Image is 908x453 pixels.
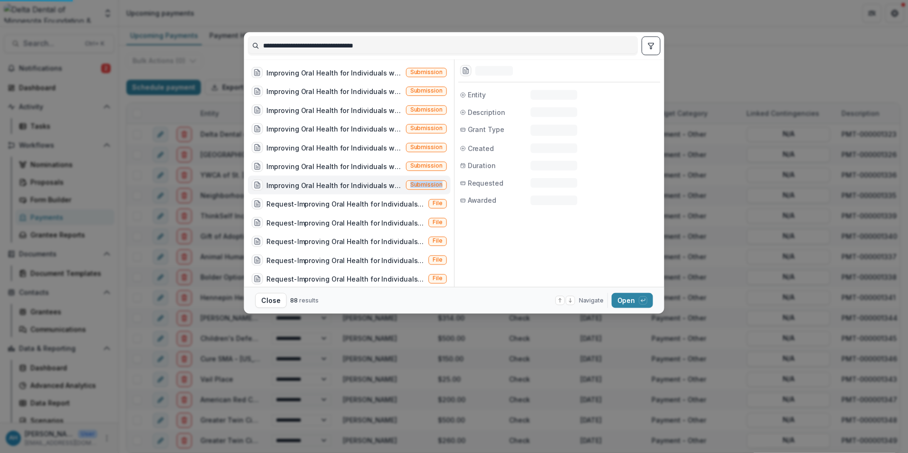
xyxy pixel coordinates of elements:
div: Request-Improving Oral Health for Individuals with Developmental Disabilities-Hammer Residences, ... [266,236,425,246]
span: Submission [410,125,442,132]
span: Description [468,107,505,117]
span: Submission [410,181,442,188]
div: Request-Improving Oral Health for Individuals with Developmental Disabilities-Hammer Residences, ... [266,199,425,209]
button: Close [255,293,286,308]
span: Submission [410,163,442,170]
span: Submission [410,106,442,113]
span: Entity [468,90,486,100]
span: File [433,219,443,226]
span: Navigate [579,296,604,305]
span: File [433,275,443,282]
div: Request-Improving Oral Health for Individuals with Developmental Disabilities-Hammer Residences, ... [266,274,425,284]
div: Request-Improving Oral Health for Individuals with Developmental Disabilities-Hammer Residences, ... [266,255,425,265]
span: Requested [468,178,503,188]
span: results [299,297,318,304]
div: Request-Improving Oral Health for Individuals with Developmental Disabilities-Hammer Residences, ... [266,217,425,227]
span: Submission [410,88,442,94]
button: Open [612,293,653,308]
div: Improving Oral Health for Individuals with Developmental Disabilities [266,86,402,96]
div: Improving Oral Health for Individuals with Developmental Disabilities [266,180,402,190]
div: Improving Oral Health for Individuals with Developmental Disabilities [266,105,402,115]
span: Duration [468,160,496,170]
span: Submission [410,144,442,151]
span: File [433,200,443,207]
span: File [433,238,443,245]
span: File [433,256,443,263]
span: 88 [290,297,298,304]
span: Created [468,143,494,153]
span: Grant Type [468,124,504,134]
div: Improving Oral Health for Individuals with Developmental Disabilities [266,142,402,152]
div: Improving Oral Health for Individuals with Developmental Disabilities [266,161,402,171]
button: toggle filters [642,37,660,55]
div: Improving Oral Health for Individuals with Developmental Disabilities [266,124,402,134]
div: Improving Oral Health for Individuals with Developmental Disabilities [266,67,402,77]
span: Submission [410,69,442,75]
span: Awarded [468,195,496,205]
